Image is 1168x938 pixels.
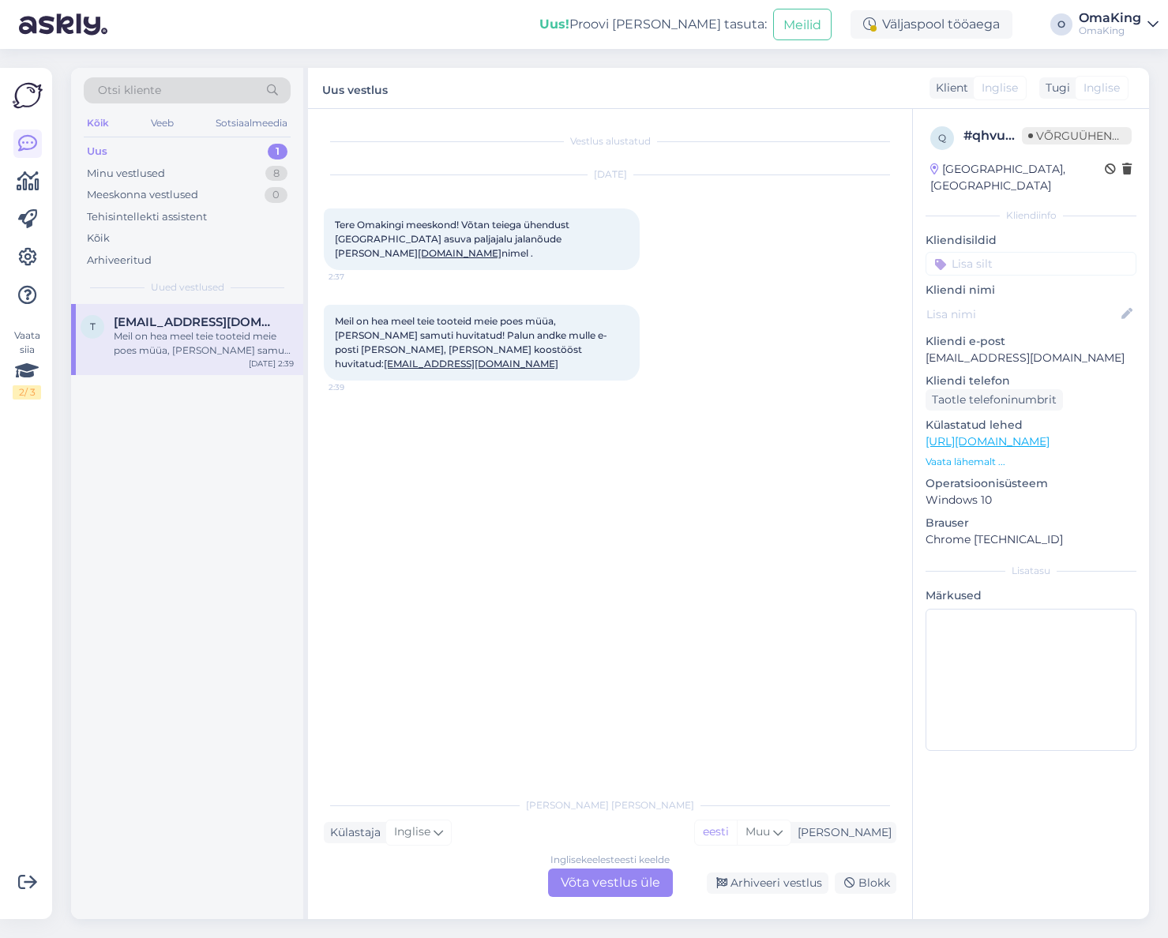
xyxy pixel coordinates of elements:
font: Kliendisildid [926,233,997,247]
a: [DOMAIN_NAME] [418,247,501,259]
font: Vaata siia [14,329,40,355]
font: [PERSON_NAME] [798,825,892,839]
font: Blokk [858,876,890,890]
font: Külastaja [330,825,381,839]
font: eesti keelde [614,854,670,865]
img: Askly logo [13,81,43,111]
font: Uued vestlused [151,281,224,293]
font: / 3 [24,386,36,398]
a: [EMAIL_ADDRESS][DOMAIN_NAME] [384,358,558,370]
font: OmaKing [1079,10,1141,25]
font: Arhiveeri vestlus [730,876,822,890]
font: [DATE] 2:39 [249,358,294,369]
font: 8 [273,167,280,179]
font: Operatsioonisüsteem [926,476,1048,490]
font: [PERSON_NAME] [PERSON_NAME] [526,799,694,811]
font: Uus [87,144,107,157]
font: Windows 10 [926,493,992,507]
font: OmaKing [1079,24,1125,36]
font: Vaata lähemalt ... [926,456,1005,467]
font: Taotle telefoninumbrit [932,392,1057,407]
font: Inglise [394,824,430,839]
font: eesti [703,824,729,839]
font: Meilid [783,17,821,32]
font: [EMAIL_ADDRESS][DOMAIN_NAME] [926,351,1125,365]
a: OmaKingOmaKing [1079,12,1159,37]
font: Kliendi telefon [926,373,1010,388]
font: keelest [581,854,614,865]
span: tatjana@fairvaluesweden.se [114,315,278,329]
font: [DATE] [594,168,627,180]
font: nimel . [501,247,533,259]
font: qhvupbzw [972,128,1042,143]
font: Võrguühenduseta [1036,129,1159,143]
font: Meil on hea meel teie tooteid meie poes müüa, [PERSON_NAME] samuti huvitatud! Palun andke mulle e... [335,315,607,370]
font: 1 [276,144,280,157]
font: [EMAIL_ADDRESS][DOMAIN_NAME] [114,314,331,329]
font: 2 [19,386,24,398]
font: Muu [745,824,770,839]
font: 2:39 [329,382,344,392]
font: q [938,132,946,144]
font: Lisatasu [1012,565,1050,576]
font: Märkused [926,588,982,602]
font: Uus vestlus [322,83,388,97]
font: Kõik [87,117,109,129]
input: Lisa nimi [926,306,1118,323]
font: Minu vestlused [87,167,165,179]
font: Inglise [982,81,1018,95]
font: 0 [272,188,280,201]
font: Inglise [1083,81,1120,95]
font: Arhiveeritud [87,253,152,266]
font: Külastatud lehed [926,418,1023,432]
font: Veeb [151,117,174,129]
button: Meilid [773,9,832,39]
font: Vestlus alustatud [570,135,651,147]
font: 2:37 [329,272,344,282]
font: Meeskonna vestlused [87,188,198,201]
font: Proovi [PERSON_NAME] tasuta: [569,17,767,32]
font: t [90,321,96,332]
font: O [1057,18,1065,30]
font: Sotsiaalmeedia [216,117,287,129]
a: [URL][DOMAIN_NAME] [926,434,1050,448]
font: Otsi kliente [98,83,161,97]
input: Lisa silt [926,252,1136,276]
font: Tehisintellekti assistent [87,210,207,223]
font: Klient [936,81,968,95]
font: Kliendi e-post [926,334,1005,348]
font: Meil on hea meel teie tooteid meie poes müüa, [PERSON_NAME] samuti huvitatud! [PERSON_NAME] andke... [114,330,291,427]
font: Tugi [1046,81,1070,95]
font: Kliendiinfo [1006,209,1057,221]
font: Väljaspool tööaega [882,17,1000,32]
font: Uus! [539,17,569,32]
font: Tere Omakingi meeskond! Võtan teiega ühendust [GEOGRAPHIC_DATA] asuva paljajalu jalanõude [PERSON... [335,219,572,259]
font: # [963,128,972,143]
font: [GEOGRAPHIC_DATA], [GEOGRAPHIC_DATA] [930,162,1065,193]
font: Chrome [TECHNICAL_ID] [926,532,1063,546]
font: Kliendi nimi [926,283,995,297]
font: Brauser [926,516,969,530]
font: Kõik [87,231,110,244]
font: Inglise [550,854,581,865]
font: Võta vestlus üle [561,875,660,890]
